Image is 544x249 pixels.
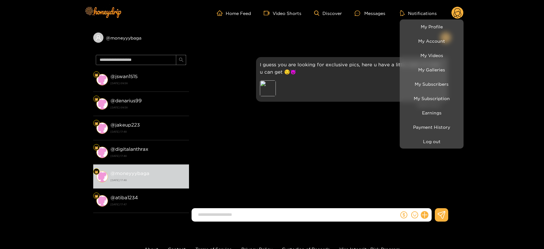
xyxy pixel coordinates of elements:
[401,78,462,90] a: My Subscribers
[401,93,462,104] a: My Subscription
[401,121,462,133] a: Payment History
[401,21,462,32] a: My Profile
[401,35,462,47] a: My Account
[401,50,462,61] a: My Videos
[401,107,462,118] a: Earnings
[401,64,462,75] a: My Galleries
[401,136,462,147] button: Log out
